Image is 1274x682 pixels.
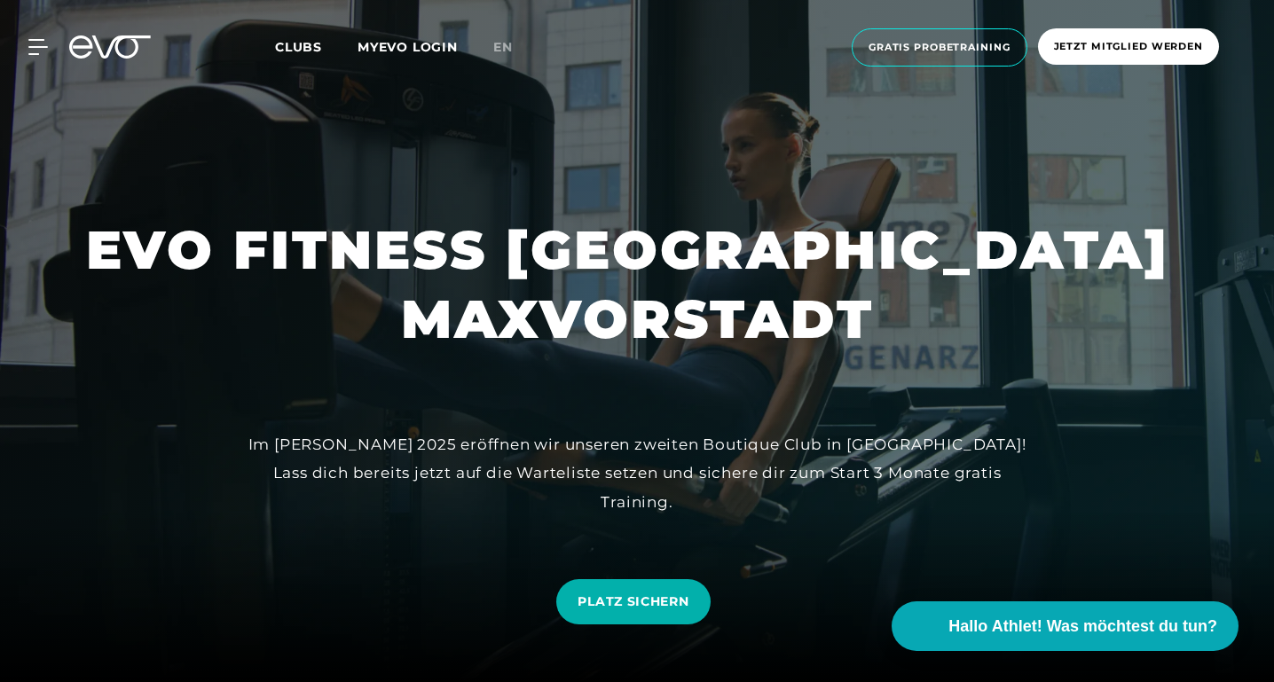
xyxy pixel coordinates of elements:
[358,39,458,55] a: MYEVO LOGIN
[275,39,322,55] span: Clubs
[238,430,1036,516] div: Im [PERSON_NAME] 2025 eröffnen wir unseren zweiten Boutique Club in [GEOGRAPHIC_DATA]! Lass dich ...
[1033,28,1224,67] a: Jetzt Mitglied werden
[578,592,688,611] span: PLATZ SICHERN
[1054,39,1203,54] span: Jetzt Mitglied werden
[493,37,534,58] a: en
[556,579,710,624] a: PLATZ SICHERN
[275,38,358,55] a: Clubs
[493,39,513,55] span: en
[892,601,1239,651] button: Hallo Athlet! Was möchtest du tun?
[948,615,1217,639] span: Hallo Athlet! Was möchtest du tun?
[846,28,1033,67] a: Gratis Probetraining
[869,40,1011,55] span: Gratis Probetraining
[86,216,1188,354] h1: EVO FITNESS [GEOGRAPHIC_DATA] MAXVORSTADT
